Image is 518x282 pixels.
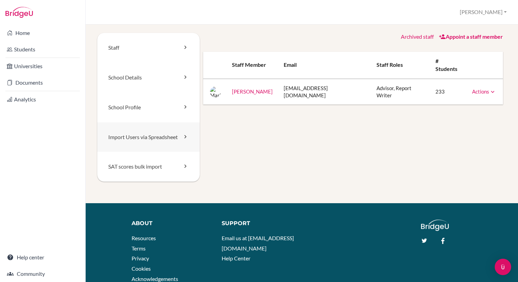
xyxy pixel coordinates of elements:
[97,33,200,63] a: Staff
[472,88,496,95] a: Actions
[401,33,434,40] a: Archived staff
[97,152,200,182] a: SAT scores bulk import
[1,59,84,73] a: Universities
[226,52,278,79] th: Staff member
[430,79,467,105] td: 233
[132,245,146,252] a: Terms
[97,63,200,93] a: School Details
[457,6,510,19] button: [PERSON_NAME]
[132,255,149,261] a: Privacy
[5,7,33,18] img: Bridge-U
[222,220,296,228] div: Support
[222,255,250,261] a: Help Center
[1,267,84,281] a: Community
[222,235,294,252] a: Email us at [EMAIL_ADDRESS][DOMAIN_NAME]
[210,86,221,97] img: Maria Alvarez
[1,42,84,56] a: Students
[421,220,449,231] img: logo_white@2x-f4f0deed5e89b7ecb1c2cc34c3e3d731f90f0f143d5ea2071677605dd97b5244.png
[278,52,371,79] th: Email
[430,52,467,79] th: # students
[1,250,84,264] a: Help center
[132,220,212,228] div: About
[371,52,430,79] th: Staff roles
[1,26,84,40] a: Home
[439,33,503,40] a: Appoint a staff member
[97,93,200,122] a: School Profile
[132,275,178,282] a: Acknowledgements
[232,88,273,95] a: [PERSON_NAME]
[1,93,84,106] a: Analytics
[278,79,371,105] td: [EMAIL_ADDRESS][DOMAIN_NAME]
[97,122,200,152] a: Import Users via Spreadsheet
[1,76,84,89] a: Documents
[371,79,430,105] td: Advisor, Report Writer
[495,259,511,275] div: Open Intercom Messenger
[132,235,156,241] a: Resources
[132,265,151,272] a: Cookies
